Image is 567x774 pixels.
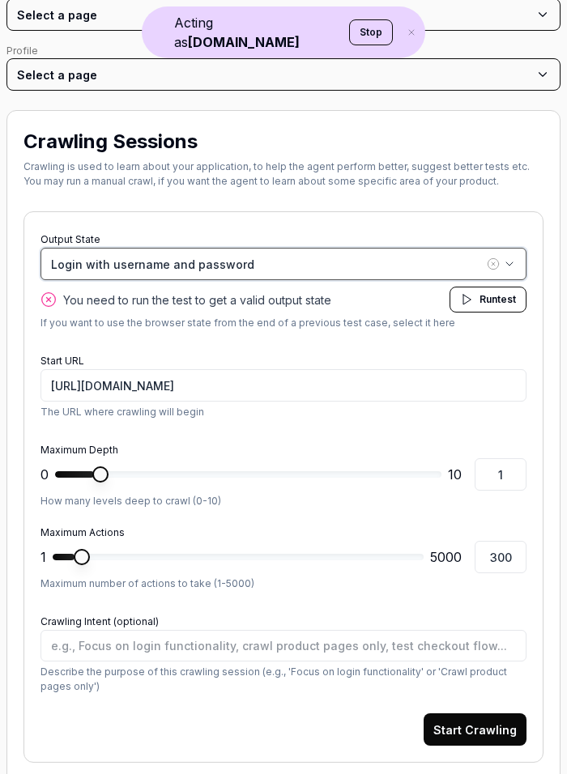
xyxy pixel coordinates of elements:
[17,68,97,82] span: Select a page
[51,256,484,273] div: Login with username and password
[17,8,97,22] span: Select a page
[40,494,526,508] p: How many levels deep to crawl (0-10)
[23,127,198,156] h2: Crawling Sessions
[6,58,561,91] button: Select a page
[40,665,526,694] p: Describe the purpose of this crawling session (e.g., 'Focus on login functionality' or 'Crawl pro...
[448,465,462,484] span: 10
[40,369,526,402] input: https://contoso-mfl-link.bizbrains.com/tracking
[63,291,331,308] span: You need to run the test to get a valid output state
[497,293,516,305] span: test
[40,465,49,484] span: 0
[40,355,84,367] label: Start URL
[40,615,159,627] label: Crawling Intent (optional)
[450,287,526,313] button: Runtest
[40,233,100,245] label: Output State
[40,526,125,538] label: Maximum Actions
[40,444,118,456] label: Maximum Depth
[430,547,462,567] span: 5000
[349,19,393,45] button: Stop
[6,44,561,58] div: Profile
[424,713,526,746] button: Start Crawling
[40,248,526,280] button: Login with username and password
[40,405,526,419] p: The URL where crawling will begin
[480,293,497,305] span: Run
[40,576,526,591] p: Maximum number of actions to take (1-5000)
[40,547,46,567] span: 1
[23,159,544,189] div: Crawling is used to learn about your application, to help the agent perform better, suggest bette...
[40,316,526,330] p: If you want to use the browser state from the end of a previous test case, select it here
